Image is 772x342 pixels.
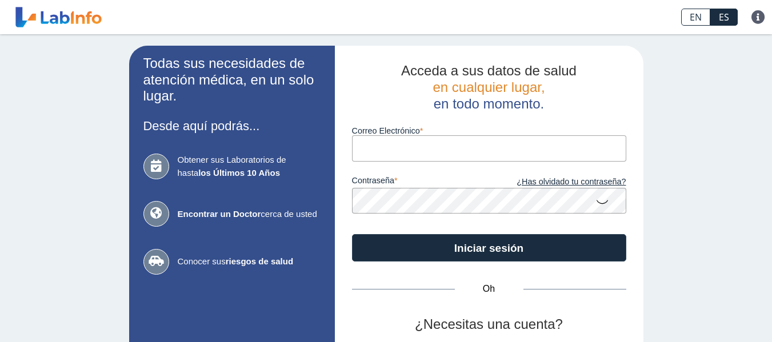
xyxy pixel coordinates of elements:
[401,63,577,78] font: Acceda a sus datos de salud
[178,209,261,219] font: Encontrar un Doctor
[178,256,226,266] font: Conocer sus
[517,177,626,186] font: ¿Has olvidado tu contraseña?
[489,176,626,188] a: ¿Has olvidado tu contraseña?
[433,79,545,95] font: en cualquier lugar,
[352,176,394,185] font: contraseña
[352,234,626,261] button: Iniciar sesión
[178,155,286,178] font: Obtener sus Laboratorios de hasta
[226,256,293,266] font: riesgos de salud
[143,119,260,133] font: Desde aquí podrás...
[454,242,523,254] font: Iniciar sesión
[143,55,314,104] font: Todas sus necesidades de atención médica, en un solo lugar.
[719,11,729,23] font: ES
[261,209,317,219] font: cerca de usted
[483,284,495,293] font: Oh
[352,126,420,135] font: Correo Electrónico
[198,168,280,178] font: los Últimos 10 Años
[690,11,702,23] font: EN
[670,297,759,329] iframe: Help widget launcher
[415,316,563,332] font: ¿Necesitas una cuenta?
[434,96,544,111] font: en todo momento.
